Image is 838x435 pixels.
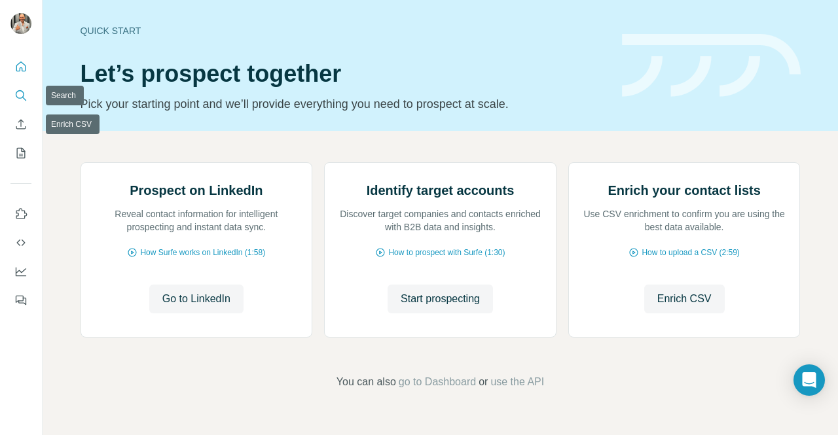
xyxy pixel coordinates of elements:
span: You can also [337,374,396,390]
p: Reveal contact information for intelligent prospecting and instant data sync. [94,207,299,234]
span: How to prospect with Surfe (1:30) [388,247,505,258]
button: Dashboard [10,260,31,283]
p: Pick your starting point and we’ll provide everything you need to prospect at scale. [81,95,606,113]
button: Use Surfe on LinkedIn [10,202,31,226]
span: How to upload a CSV (2:59) [642,247,739,258]
span: Start prospecting [401,291,480,307]
span: Enrich CSV [657,291,712,307]
h2: Identify target accounts [367,181,515,200]
h1: Let’s prospect together [81,61,606,87]
button: Search [10,84,31,107]
button: Enrich CSV [10,113,31,136]
button: go to Dashboard [399,374,476,390]
button: use the API [490,374,544,390]
p: Discover target companies and contacts enriched with B2B data and insights. [338,207,543,234]
div: Open Intercom Messenger [793,364,825,396]
span: Go to LinkedIn [162,291,230,307]
button: Feedback [10,288,31,312]
img: banner [622,34,801,97]
button: Start prospecting [388,285,493,313]
h2: Enrich your contact lists [608,181,760,200]
span: or [479,374,488,390]
button: Use Surfe API [10,231,31,254]
img: Avatar [10,13,31,34]
button: Enrich CSV [644,285,725,313]
div: Quick start [81,24,606,37]
p: Use CSV enrichment to confirm you are using the best data available. [582,207,787,234]
h2: Prospect on LinkedIn [130,181,263,200]
button: Quick start [10,55,31,78]
button: Go to LinkedIn [149,285,244,313]
span: How Surfe works on LinkedIn (1:58) [140,247,265,258]
button: My lists [10,141,31,165]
